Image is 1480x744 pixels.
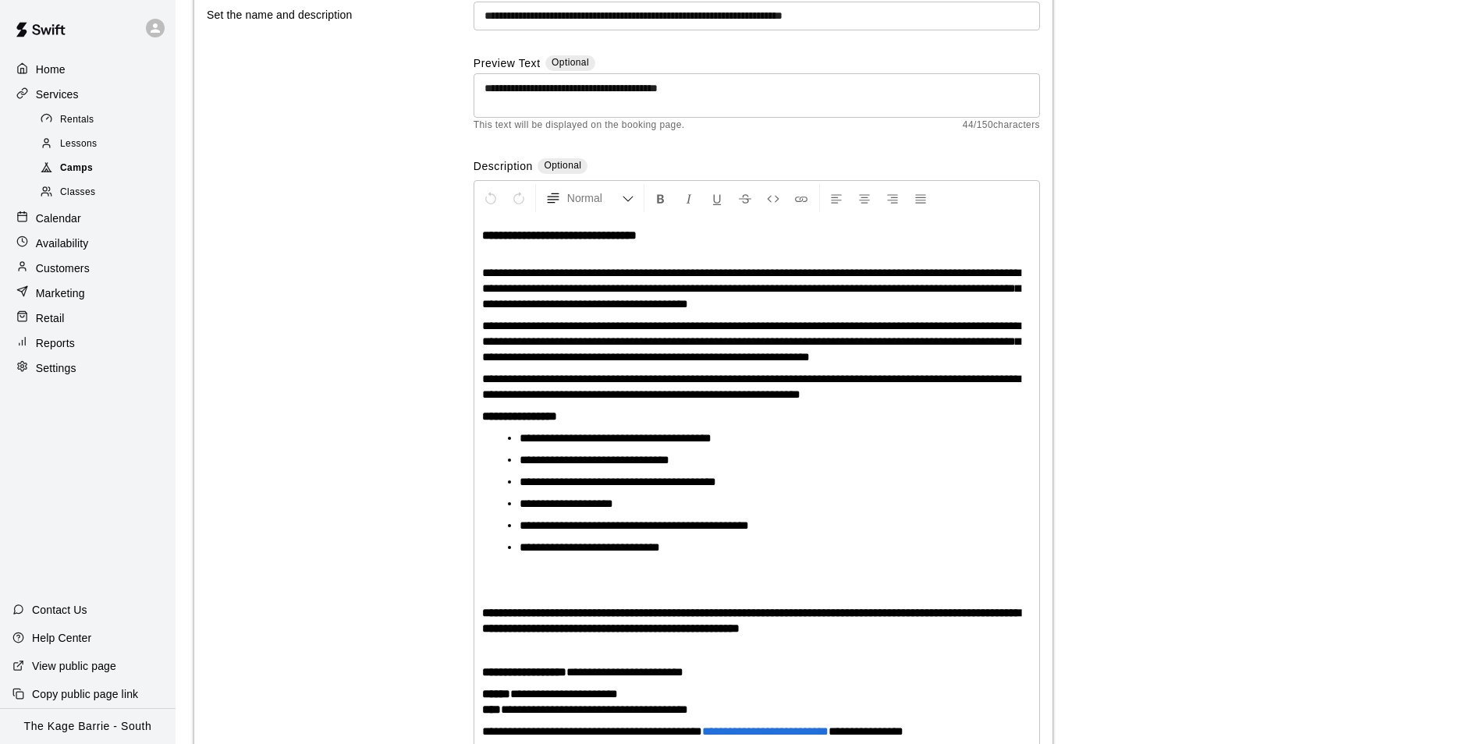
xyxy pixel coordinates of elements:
[60,185,95,200] span: Classes
[37,157,176,181] a: Camps
[477,184,504,212] button: Undo
[539,184,641,212] button: Formatting Options
[704,184,730,212] button: Format Underline
[37,158,169,179] div: Camps
[36,285,85,301] p: Marketing
[12,331,163,355] a: Reports
[32,630,91,646] p: Help Center
[544,160,581,171] span: Optional
[567,190,622,206] span: Normal
[37,109,169,131] div: Rentals
[474,118,685,133] span: This text will be displayed on the booking page.
[788,184,815,212] button: Insert Link
[32,658,116,674] p: View public page
[907,184,934,212] button: Justify Align
[12,58,163,81] a: Home
[37,133,169,155] div: Lessons
[12,306,163,330] a: Retail
[32,686,138,702] p: Copy public page link
[36,360,76,376] p: Settings
[963,118,1040,133] span: 44 / 150 characters
[60,161,93,176] span: Camps
[37,132,176,156] a: Lessons
[676,184,702,212] button: Format Italics
[32,602,87,618] p: Contact Us
[12,207,163,230] a: Calendar
[732,184,758,212] button: Format Strikethrough
[879,184,906,212] button: Right Align
[37,181,176,205] a: Classes
[760,184,786,212] button: Insert Code
[36,260,90,276] p: Customers
[36,87,79,102] p: Services
[12,356,163,380] a: Settings
[37,108,176,132] a: Rentals
[60,136,98,152] span: Lessons
[36,310,65,326] p: Retail
[207,5,424,25] p: Set the name and description
[37,182,169,204] div: Classes
[823,184,850,212] button: Left Align
[24,718,152,735] p: The Kage Barrie - South
[12,282,163,305] a: Marketing
[12,257,163,280] a: Customers
[506,184,532,212] button: Redo
[36,335,75,351] p: Reports
[474,158,533,176] label: Description
[851,184,878,212] button: Center Align
[60,112,94,128] span: Rentals
[36,62,66,77] p: Home
[36,211,81,226] p: Calendar
[36,236,89,251] p: Availability
[474,55,541,73] label: Preview Text
[12,83,163,106] a: Services
[12,232,163,255] a: Availability
[648,184,674,212] button: Format Bold
[552,57,589,68] span: Optional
